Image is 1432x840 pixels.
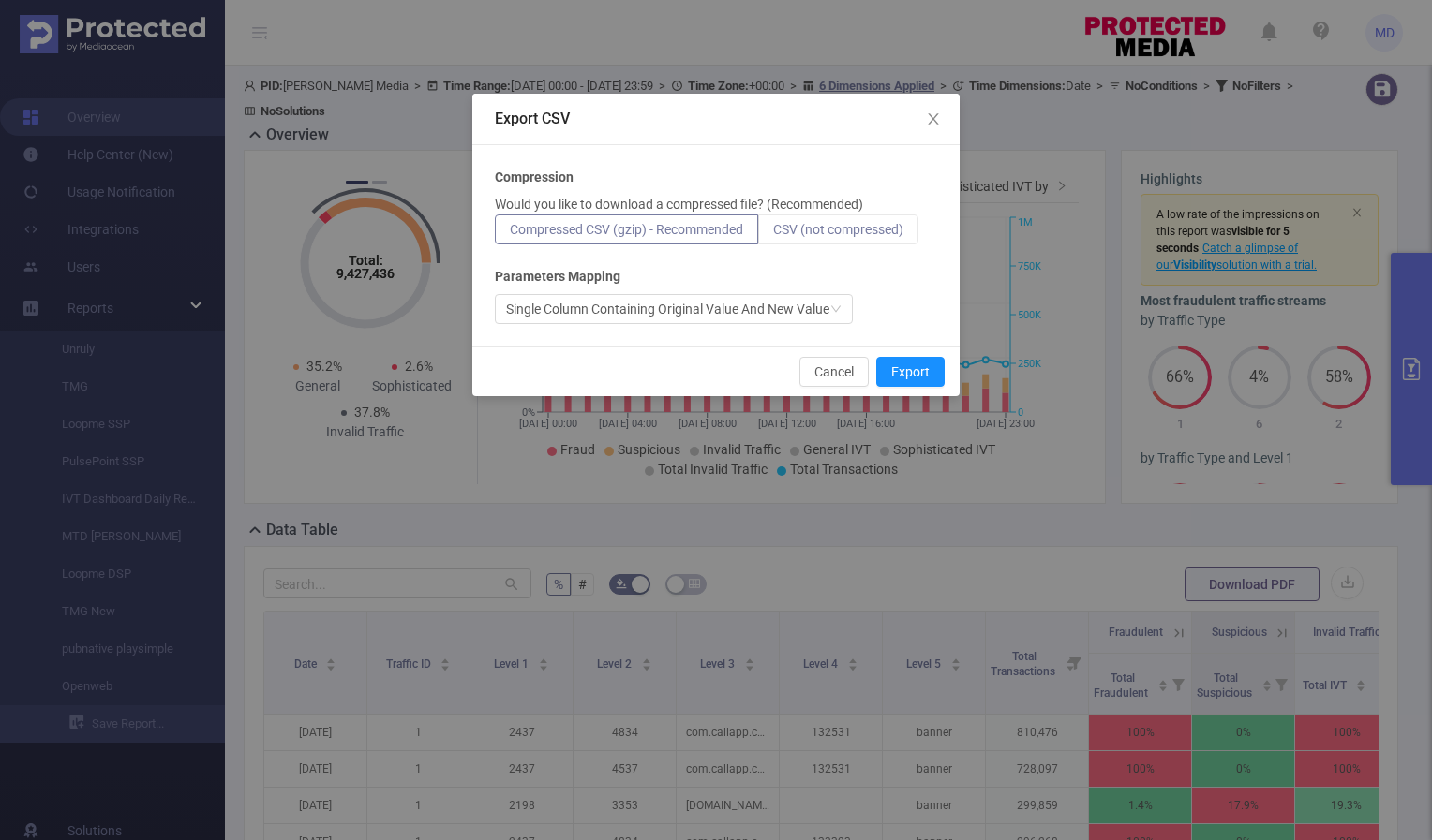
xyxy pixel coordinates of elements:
[926,111,941,126] i: icon: close
[495,267,620,287] b: Parameters Mapping
[510,222,743,237] span: Compressed CSV (gzip) - Recommended
[799,357,869,387] button: Cancel
[907,94,960,146] button: Close
[495,168,574,187] b: Compression
[506,295,829,323] div: Single Column Containing Original Value And New Value
[495,195,863,214] p: Would you like to download a compressed file? (Recommended)
[876,357,945,387] button: Export
[773,222,903,237] span: CSV (not compressed)
[830,303,842,317] i: icon: down
[495,109,937,129] div: Export CSV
